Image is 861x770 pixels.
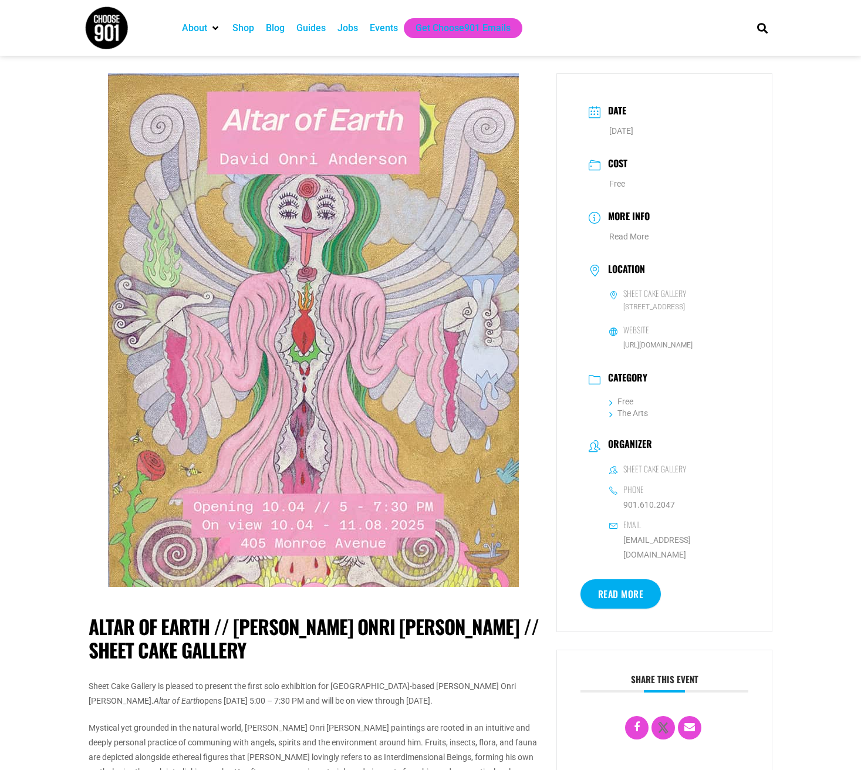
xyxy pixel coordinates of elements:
[602,103,626,120] h3: Date
[602,372,647,386] h3: Category
[370,21,398,35] a: Events
[89,615,539,661] h1: Altar of Earth // [PERSON_NAME] Onri [PERSON_NAME] // Sheet Cake Gallery
[232,21,254,35] a: Shop
[296,21,326,35] a: Guides
[182,21,207,35] a: About
[623,325,649,335] h6: Website
[176,18,737,38] nav: Main nav
[602,264,645,278] h3: Location
[609,397,633,406] a: Free
[609,533,741,562] a: [EMAIL_ADDRESS][DOMAIN_NAME]
[752,18,772,38] div: Search
[623,288,686,299] h6: Sheet Cake Gallery
[609,302,741,313] span: [STREET_ADDRESS]
[602,156,627,173] h3: Cost
[623,341,693,349] a: [URL][DOMAIN_NAME]
[609,408,648,418] a: The Arts
[623,484,644,495] h6: Phone
[589,177,741,191] dd: Free
[580,579,661,609] a: Read More
[266,21,285,35] a: Blog
[609,126,633,136] span: [DATE]
[602,438,652,452] h3: Organizer
[623,464,686,474] h6: Sheet Cake Gallery
[609,498,675,512] a: 901.610.2047
[200,696,433,705] span: opens [DATE] 5:00 – 7:30 PM and will be on view through [DATE].
[651,716,675,739] a: X Social Network
[609,232,649,241] a: Read More
[89,681,516,705] span: Sheet Cake Gallery is pleased to present the first solo exhibition for [GEOGRAPHIC_DATA]-based [P...
[623,519,641,530] h6: Email
[678,716,701,739] a: Email
[580,674,749,693] h3: Share this event
[337,21,358,35] a: Jobs
[154,696,200,705] span: Altar of Earth
[176,18,227,38] div: About
[416,21,511,35] a: Get Choose901 Emails
[602,209,650,226] h3: More Info
[625,716,649,739] a: Share on Facebook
